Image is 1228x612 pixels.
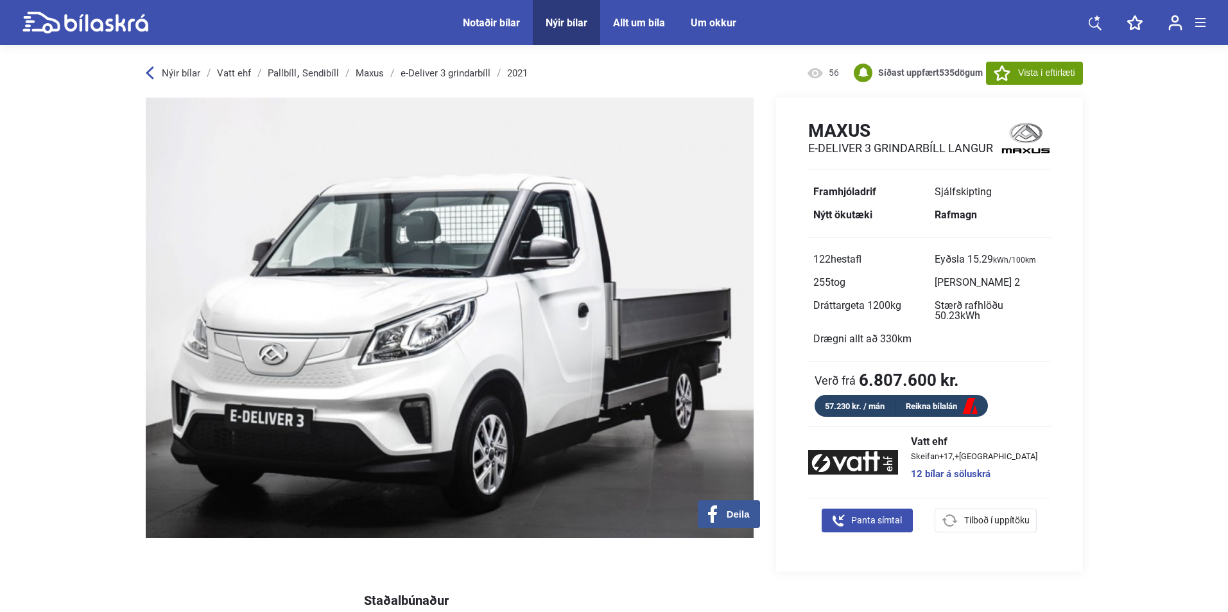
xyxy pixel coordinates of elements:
a: e-Deliver 3 grindarbíll [401,68,490,78]
b: 6.807.600 kr. [859,372,959,389]
span: Eyðsla 15.29 [935,253,1036,265]
a: Nýir bílar [546,17,587,29]
h2: e-Deliver 3 grindarbíll Langur [808,141,993,155]
span: hestafl [831,253,861,265]
button: Vista í eftirlæti [986,62,1082,85]
span: Tilboð í uppítöku [964,514,1030,527]
span: Vatt ehf [911,437,1037,447]
b: Nýtt ökutæki [813,209,872,221]
a: Pallbíll [268,68,297,78]
span: Vista í eftirlæti [1018,66,1075,80]
span: Staðalbúnaður [364,593,449,608]
b: Síðast uppfært dögum [878,67,983,78]
span: tog [831,276,845,288]
span: Verð frá [815,374,856,387]
span: km [897,333,912,345]
span: Nýir bílar [162,67,200,79]
span: 255 [813,276,845,288]
b: Rafmagn [935,209,977,221]
span: [PERSON_NAME] 2 [935,276,1020,288]
a: 12 bílar á söluskrá [911,469,1037,479]
span: 56 [829,67,845,80]
h1: Maxus [808,120,993,141]
span: Deila [727,509,750,520]
sub: kWh/100km [993,256,1036,265]
a: Notaðir bílar [463,17,520,29]
span: kg [890,299,901,311]
div: 57.230 kr. / mán [815,399,895,414]
a: Allt um bíla [613,17,665,29]
span: Stærð rafhlöðu 50.23 [935,299,1003,322]
span: Dráttargeta 1200 [813,299,901,311]
a: Vatt ehf [217,68,251,78]
a: 2021 [507,68,528,78]
span: kWh [960,310,980,322]
span: Sjálfskipting [935,186,992,198]
a: Maxus [356,68,384,78]
span: Drægni allt að 330 [813,333,912,345]
button: Deila [698,500,760,528]
span: Panta símtal [851,514,902,527]
a: Sendibíll [302,68,339,78]
span: Skeifan+17,+[GEOGRAPHIC_DATA] [911,452,1037,460]
span: 535 [939,67,955,78]
span: 122 [813,253,861,265]
b: Framhjóladrif [813,186,876,198]
img: user-login.svg [1168,15,1182,31]
a: Reikna bílalán [895,399,988,415]
a: Um okkur [691,17,736,29]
